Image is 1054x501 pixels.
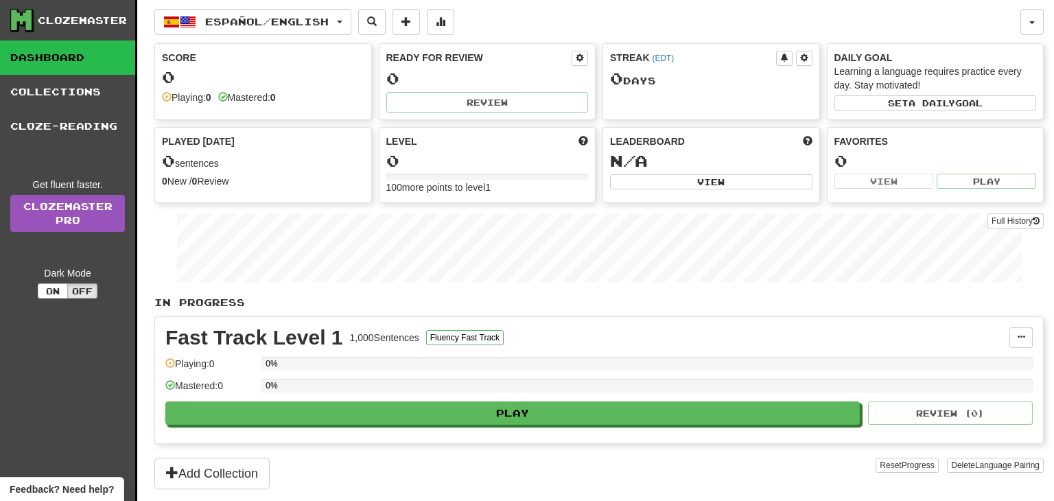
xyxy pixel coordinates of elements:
button: Play [937,174,1036,189]
div: Score [162,51,364,65]
div: Daily Goal [834,51,1037,65]
button: Add Collection [154,458,270,489]
button: View [834,174,934,189]
button: Play [165,401,860,425]
span: N/A [610,151,648,170]
div: Dark Mode [10,266,125,280]
div: 0 [386,152,589,170]
div: Fast Track Level 1 [165,327,343,348]
span: Open feedback widget [10,482,114,496]
div: New / Review [162,174,364,188]
span: Progress [902,461,935,470]
button: Off [67,283,97,299]
span: 0 [610,69,623,88]
span: Played [DATE] [162,135,235,148]
button: Español/English [154,9,351,35]
div: Streak [610,51,776,65]
div: Favorites [834,135,1037,148]
p: In Progress [154,296,1044,310]
button: Full History [987,213,1044,229]
div: 100 more points to level 1 [386,180,589,194]
div: Mastered: [218,91,276,104]
button: Review (0) [868,401,1033,425]
div: Mastered: 0 [165,379,255,401]
button: Add sentence to collection [393,9,420,35]
div: Playing: 0 [165,357,255,380]
div: Ready for Review [386,51,572,65]
button: On [38,283,68,299]
div: 0 [386,70,589,87]
span: 0 [162,151,175,170]
div: Get fluent faster. [10,178,125,191]
strong: 0 [162,176,167,187]
span: Español / English [205,16,329,27]
div: Clozemaster [38,14,127,27]
div: 0 [834,152,1037,170]
span: Level [386,135,417,148]
button: More stats [427,9,454,35]
button: View [610,174,812,189]
a: ClozemasterPro [10,195,125,232]
div: Learning a language requires practice every day. Stay motivated! [834,65,1037,92]
button: Review [386,92,589,113]
span: Score more points to level up [578,135,588,148]
div: sentences [162,152,364,170]
span: Leaderboard [610,135,685,148]
strong: 0 [192,176,198,187]
button: Search sentences [358,9,386,35]
button: ResetProgress [876,458,938,473]
a: (EDT) [652,54,674,63]
button: DeleteLanguage Pairing [947,458,1044,473]
div: 1,000 Sentences [350,331,419,345]
span: Language Pairing [975,461,1040,470]
div: Day s [610,70,812,88]
div: 0 [162,69,364,86]
span: This week in points, UTC [803,135,812,148]
div: Playing: [162,91,211,104]
button: Seta dailygoal [834,95,1037,110]
span: a daily [909,98,955,108]
button: Fluency Fast Track [426,330,504,345]
strong: 0 [206,92,211,103]
strong: 0 [270,92,276,103]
